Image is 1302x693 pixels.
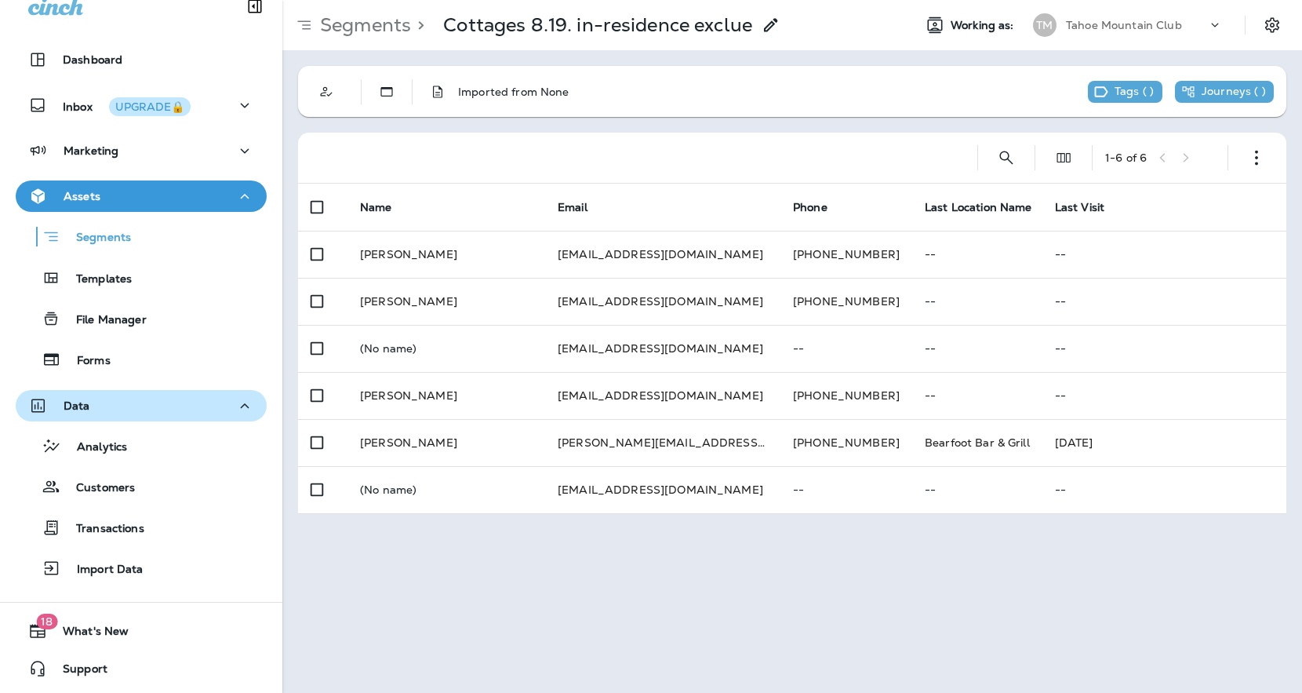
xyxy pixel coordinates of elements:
td: [EMAIL_ADDRESS][DOMAIN_NAME] [545,278,780,325]
button: Transactions [16,511,267,544]
button: Description [422,76,453,108]
button: Support [16,653,267,684]
p: Journeys ( ) [1202,85,1266,99]
td: [PERSON_NAME][EMAIL_ADDRESS][PERSON_NAME][DOMAIN_NAME] [545,419,780,466]
p: Imported from None [458,86,569,98]
button: Templates [16,261,267,294]
p: -- [1055,389,1274,402]
span: Name [360,200,392,214]
td: [EMAIL_ADDRESS][DOMAIN_NAME] [545,325,780,372]
div: UPGRADE🔒 [115,101,184,112]
p: Assets [64,190,100,202]
button: Marketing [16,135,267,166]
p: > [411,13,424,37]
div: This segment is not used in any journeys [1175,81,1274,103]
td: [PERSON_NAME] [347,278,545,325]
div: 1 - 6 of 6 [1105,151,1147,164]
button: Search Segments [991,142,1022,173]
p: Customers [60,481,135,496]
p: -- [793,483,900,496]
p: Import Data [61,563,144,578]
p: -- [925,295,1030,308]
td: [PHONE_NUMBER] [780,419,912,466]
button: Dashboard [16,44,267,75]
span: Last Visit [1055,200,1104,214]
p: -- [1055,248,1274,261]
button: Customers [16,470,267,503]
button: Assets [16,181,267,212]
td: [EMAIL_ADDRESS][DOMAIN_NAME] [545,372,780,419]
p: Tahoe Mountain Club [1066,19,1182,31]
span: Phone [793,200,827,214]
p: Transactions [60,522,144,537]
p: (No name) [360,342,533,355]
td: [PHONE_NUMBER] [780,278,912,325]
p: -- [1055,483,1274,496]
td: [PERSON_NAME] [347,372,545,419]
span: Email [558,200,587,214]
p: Marketing [64,144,118,157]
p: Data [64,399,90,412]
button: Edit Fields [1048,142,1079,173]
span: What's New [47,625,129,644]
td: [EMAIL_ADDRESS][DOMAIN_NAME] [545,231,780,278]
span: Support [47,662,107,681]
p: Tags ( ) [1115,85,1154,99]
p: Segments [60,231,131,246]
button: Segments [16,220,267,253]
span: Last Location Name [925,200,1032,214]
button: File Manager [16,302,267,335]
button: Settings [1258,11,1286,39]
p: Segments [314,13,411,37]
p: -- [1055,295,1274,308]
p: -- [925,389,1030,402]
td: [PERSON_NAME] [347,419,545,466]
button: Static [371,76,402,108]
p: Cottages 8.19. in-residence exclue [443,13,752,37]
td: [PERSON_NAME] [347,231,545,278]
button: Analytics [16,429,267,462]
p: -- [793,342,900,355]
button: Forms [16,343,267,376]
button: InboxUPGRADE🔒 [16,89,267,121]
td: [DATE] [1042,419,1286,466]
button: 18What's New [16,615,267,647]
button: Customer Only [311,76,342,108]
p: Forms [61,354,111,369]
p: -- [925,248,1030,261]
p: Templates [60,272,132,287]
button: Data [16,390,267,421]
button: UPGRADE🔒 [109,97,191,116]
p: Analytics [61,440,127,455]
p: -- [925,342,1030,355]
p: -- [1055,342,1274,355]
td: Bearfoot Bar & Grill [912,419,1042,466]
span: 18 [36,614,57,629]
span: Working as: [951,19,1017,32]
p: Inbox [63,97,191,114]
td: [PHONE_NUMBER] [780,372,912,419]
p: Dashboard [63,53,122,66]
div: TM [1033,13,1057,37]
p: (No name) [360,483,533,496]
p: -- [925,483,1030,496]
button: Import Data [16,552,267,585]
td: [PHONE_NUMBER] [780,231,912,278]
td: [EMAIL_ADDRESS][DOMAIN_NAME] [545,466,780,513]
div: This segment has no tags [1088,81,1162,103]
p: File Manager [60,313,147,328]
